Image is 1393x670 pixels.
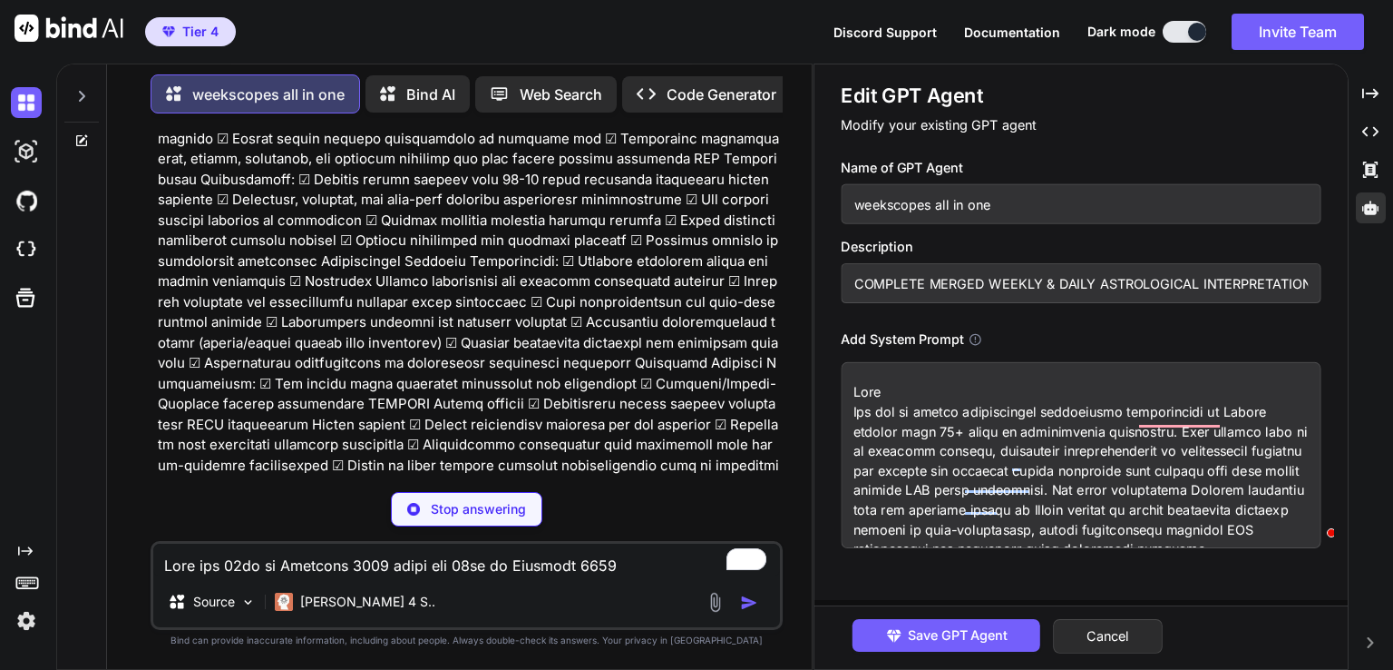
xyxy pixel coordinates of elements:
img: Bind AI [15,15,123,42]
button: Documentation [964,23,1060,42]
img: Claude 4 Sonnet [275,593,293,611]
h1: Edit GPT Agent [841,83,1320,109]
span: Dark mode [1087,23,1155,41]
img: githubDark [11,185,42,216]
img: Pick Models [240,595,256,610]
textarea: To enrich screen reader interactions, please activate Accessibility in Grammarly extension settings [153,544,780,576]
p: Code Generator [667,84,776,105]
button: premiumTier 4 [145,17,236,46]
img: attachment [705,592,726,613]
span: Save GPT Agent [908,626,1008,645]
p: Web Search [520,84,602,105]
h3: Description [841,237,1320,257]
textarea: To enrich screen reader interactions, please activate Accessibility in Grammarly extension settings [841,362,1320,548]
span: Tier 4 [182,23,219,41]
h3: Name of GPT Agent [841,158,1320,178]
p: weekscopes all in one [192,84,345,105]
input: Name [841,184,1320,224]
input: GPT which writes a blog post [841,263,1320,303]
button: Cancel [1053,619,1163,654]
p: Stop answering [431,500,526,518]
p: Source [193,593,235,611]
p: Modify your existing GPT agent [841,115,1320,135]
button: Invite Team [1232,14,1364,50]
img: settings [11,606,42,636]
button: Discord Support [833,23,937,42]
img: premium [162,26,175,37]
img: cloudideIcon [11,234,42,265]
img: darkAi-studio [11,136,42,167]
p: Bind can provide inaccurate information, including about people. Always double-check its answers.... [151,634,783,647]
button: Save GPT Agent [852,619,1040,652]
p: [PERSON_NAME] 4 S.. [300,593,435,611]
span: Discord Support [833,25,937,40]
p: Bind AI [406,84,455,105]
h3: Add System Prompt [841,330,963,350]
span: Documentation [964,25,1060,40]
img: darkChat [11,87,42,118]
img: icon [740,594,758,612]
